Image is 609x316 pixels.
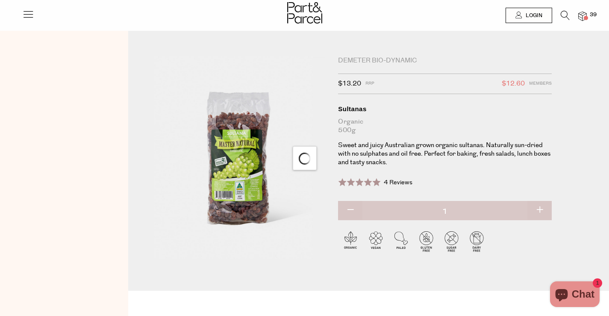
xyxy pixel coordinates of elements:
img: Part&Parcel [287,2,322,24]
p: Sweet and juicy Australian grown organic sultanas. Naturally sun-dried with no sulphates and oil ... [338,141,552,167]
span: Members [529,78,552,89]
span: $13.20 [338,78,361,89]
span: Login [524,12,542,19]
input: QTY Sultanas [338,201,552,222]
span: $12.60 [502,78,525,89]
img: Sultanas [154,56,325,259]
img: P_P-ICONS-Live_Bec_V11_Sugar_Free.svg [439,229,464,254]
span: 4 Reviews [384,178,412,187]
span: RRP [365,78,374,89]
img: P_P-ICONS-Live_Bec_V11_Paleo.svg [388,229,414,254]
div: Organic 500g [338,118,552,135]
img: P_P-ICONS-Live_Bec_V11_Organic.svg [338,229,363,254]
img: P_P-ICONS-Live_Bec_V11_Vegan.svg [363,229,388,254]
a: Login [506,8,552,23]
div: Demeter Bio-Dynamic [338,56,552,65]
span: 39 [588,11,599,19]
img: P_P-ICONS-Live_Bec_V11_Gluten_Free.svg [414,229,439,254]
img: P_P-ICONS-Live_Bec_V11_Dairy_Free.svg [464,229,489,254]
inbox-online-store-chat: Shopify online store chat [547,281,602,309]
div: Sultanas [338,105,552,113]
a: 39 [578,12,587,21]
